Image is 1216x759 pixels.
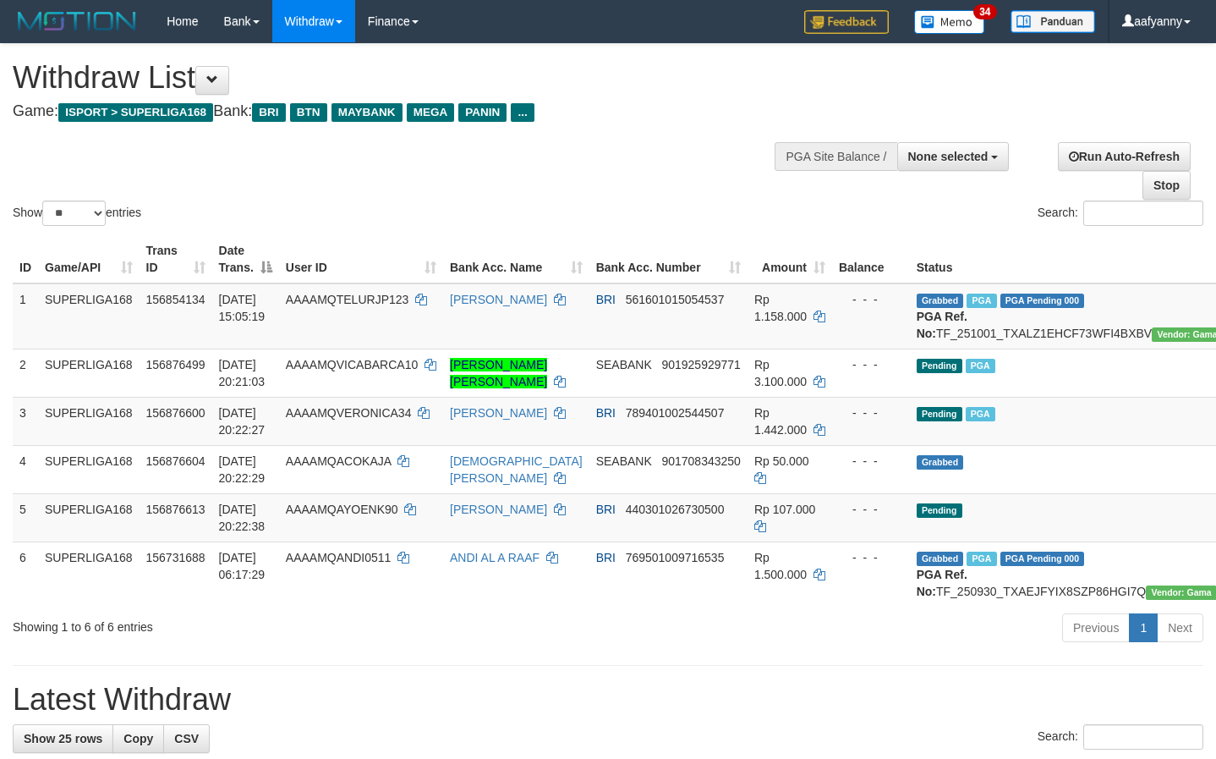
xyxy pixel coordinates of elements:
[450,406,547,420] a: [PERSON_NAME]
[13,683,1203,717] h1: Latest Withdraw
[146,358,205,371] span: 156876499
[13,8,141,34] img: MOTION_logo.png
[407,103,455,122] span: MEGA
[443,235,589,283] th: Bank Acc. Name: activate to sort column ascending
[13,235,38,283] th: ID
[38,493,140,542] td: SUPERLIGA168
[13,61,794,95] h1: Withdraw List
[908,150,989,163] span: None selected
[589,235,748,283] th: Bank Acc. Number: activate to sort column ascending
[966,407,995,421] span: Marked by aafsengchandara
[38,397,140,445] td: SUPERLIGA168
[775,142,896,171] div: PGA Site Balance /
[286,293,409,306] span: AAAAMQTELURJP123
[1000,294,1085,308] span: PGA Pending
[1157,613,1203,642] a: Next
[163,724,210,753] a: CSV
[917,552,964,566] span: Grabbed
[286,551,392,564] span: AAAAMQANDI0511
[1000,552,1085,566] span: PGA Pending
[174,732,199,745] span: CSV
[286,358,418,371] span: AAAAMQVICABARCA10
[754,503,815,516] span: Rp 107.000
[914,10,985,34] img: Button%20Memo.svg
[1011,10,1095,33] img: panduan.png
[1058,142,1191,171] a: Run Auto-Refresh
[146,406,205,420] span: 156876600
[626,406,725,420] span: Copy 789401002544507 to clipboard
[1083,724,1203,750] input: Search:
[450,454,583,485] a: [DEMOGRAPHIC_DATA][PERSON_NAME]
[917,503,962,518] span: Pending
[1129,613,1158,642] a: 1
[13,397,38,445] td: 3
[661,358,740,371] span: Copy 901925929771 to clipboard
[917,568,967,598] b: PGA Ref. No:
[839,501,903,518] div: - - -
[973,4,996,19] span: 34
[146,503,205,516] span: 156876613
[13,445,38,493] td: 4
[917,407,962,421] span: Pending
[754,293,807,323] span: Rp 1.158.000
[839,291,903,308] div: - - -
[1038,201,1203,226] label: Search:
[596,503,616,516] span: BRI
[967,552,996,566] span: Marked by aafromsomean
[450,358,547,388] a: [PERSON_NAME] [PERSON_NAME]
[450,293,547,306] a: [PERSON_NAME]
[290,103,327,122] span: BTN
[123,732,153,745] span: Copy
[832,235,910,283] th: Balance
[748,235,832,283] th: Amount: activate to sort column ascending
[58,103,213,122] span: ISPORT > SUPERLIGA168
[754,551,807,581] span: Rp 1.500.000
[112,724,164,753] a: Copy
[286,454,391,468] span: AAAAMQACOKAJA
[13,724,113,753] a: Show 25 rows
[219,503,266,533] span: [DATE] 20:22:38
[286,503,398,516] span: AAAAMQAYOENK90
[626,503,725,516] span: Copy 440301026730500 to clipboard
[38,542,140,607] td: SUPERLIGA168
[511,103,534,122] span: ...
[146,293,205,306] span: 156854134
[1038,724,1203,750] label: Search:
[596,551,616,564] span: BRI
[146,551,205,564] span: 156731688
[917,359,962,373] span: Pending
[839,356,903,373] div: - - -
[596,293,616,306] span: BRI
[219,406,266,437] span: [DATE] 20:22:27
[626,551,725,564] span: Copy 769501009716535 to clipboard
[219,454,266,485] span: [DATE] 20:22:29
[596,454,652,468] span: SEABANK
[450,551,540,564] a: ANDI AL A RAAF
[212,235,279,283] th: Date Trans.: activate to sort column descending
[13,493,38,542] td: 5
[458,103,507,122] span: PANIN
[754,454,809,468] span: Rp 50.000
[13,542,38,607] td: 6
[661,454,740,468] span: Copy 901708343250 to clipboard
[13,201,141,226] label: Show entries
[839,549,903,566] div: - - -
[140,235,212,283] th: Trans ID: activate to sort column ascending
[13,349,38,397] td: 2
[13,103,794,120] h4: Game: Bank:
[967,294,996,308] span: Marked by aafsengchandara
[1142,171,1191,200] a: Stop
[286,406,412,420] span: AAAAMQVERONICA34
[754,406,807,437] span: Rp 1.442.000
[917,310,967,340] b: PGA Ref. No:
[42,201,106,226] select: Showentries
[38,283,140,349] td: SUPERLIGA168
[219,551,266,581] span: [DATE] 06:17:29
[252,103,285,122] span: BRI
[13,283,38,349] td: 1
[13,612,494,635] div: Showing 1 to 6 of 6 entries
[219,293,266,323] span: [DATE] 15:05:19
[24,732,102,745] span: Show 25 rows
[38,235,140,283] th: Game/API: activate to sort column ascending
[839,404,903,421] div: - - -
